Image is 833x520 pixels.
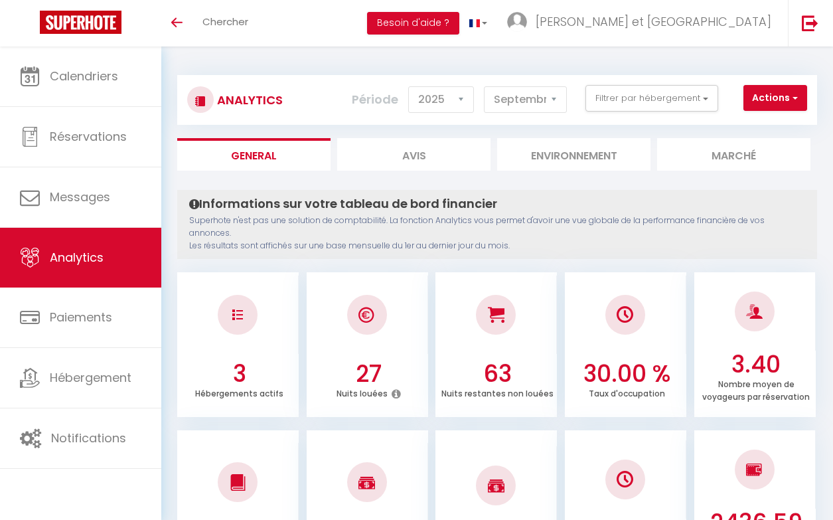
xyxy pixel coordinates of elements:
[50,68,118,84] span: Calendriers
[441,385,554,399] p: Nuits restantes non louées
[571,360,683,388] h3: 30.00 %
[746,462,763,477] img: NO IMAGE
[337,385,388,399] p: Nuits louées
[657,138,810,171] li: Marché
[50,128,127,145] span: Réservations
[507,12,527,32] img: ...
[617,471,633,487] img: NO IMAGE
[50,369,131,386] span: Hébergement
[189,215,805,252] p: Superhote n'est pas une solution de comptabilité. La fonction Analytics vous permet d'avoir une v...
[232,309,243,320] img: NO IMAGE
[214,85,283,115] h3: Analytics
[367,12,459,35] button: Besoin d'aide ?
[802,15,818,31] img: logout
[700,351,812,379] h3: 3.40
[40,11,121,34] img: Super Booking
[50,189,110,205] span: Messages
[352,85,398,114] label: Période
[441,360,554,388] h3: 63
[202,15,248,29] span: Chercher
[50,249,104,266] span: Analytics
[313,360,425,388] h3: 27
[177,138,331,171] li: General
[183,360,295,388] h3: 3
[589,385,665,399] p: Taux d'occupation
[585,85,718,112] button: Filtrer par hébergement
[195,385,283,399] p: Hébergements actifs
[702,376,810,402] p: Nombre moyen de voyageurs par réservation
[337,138,491,171] li: Avis
[51,430,126,446] span: Notifications
[50,309,112,325] span: Paiements
[536,13,771,30] span: [PERSON_NAME] et [GEOGRAPHIC_DATA]
[189,197,805,211] h4: Informations sur votre tableau de bord financier
[743,85,807,112] button: Actions
[497,138,650,171] li: Environnement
